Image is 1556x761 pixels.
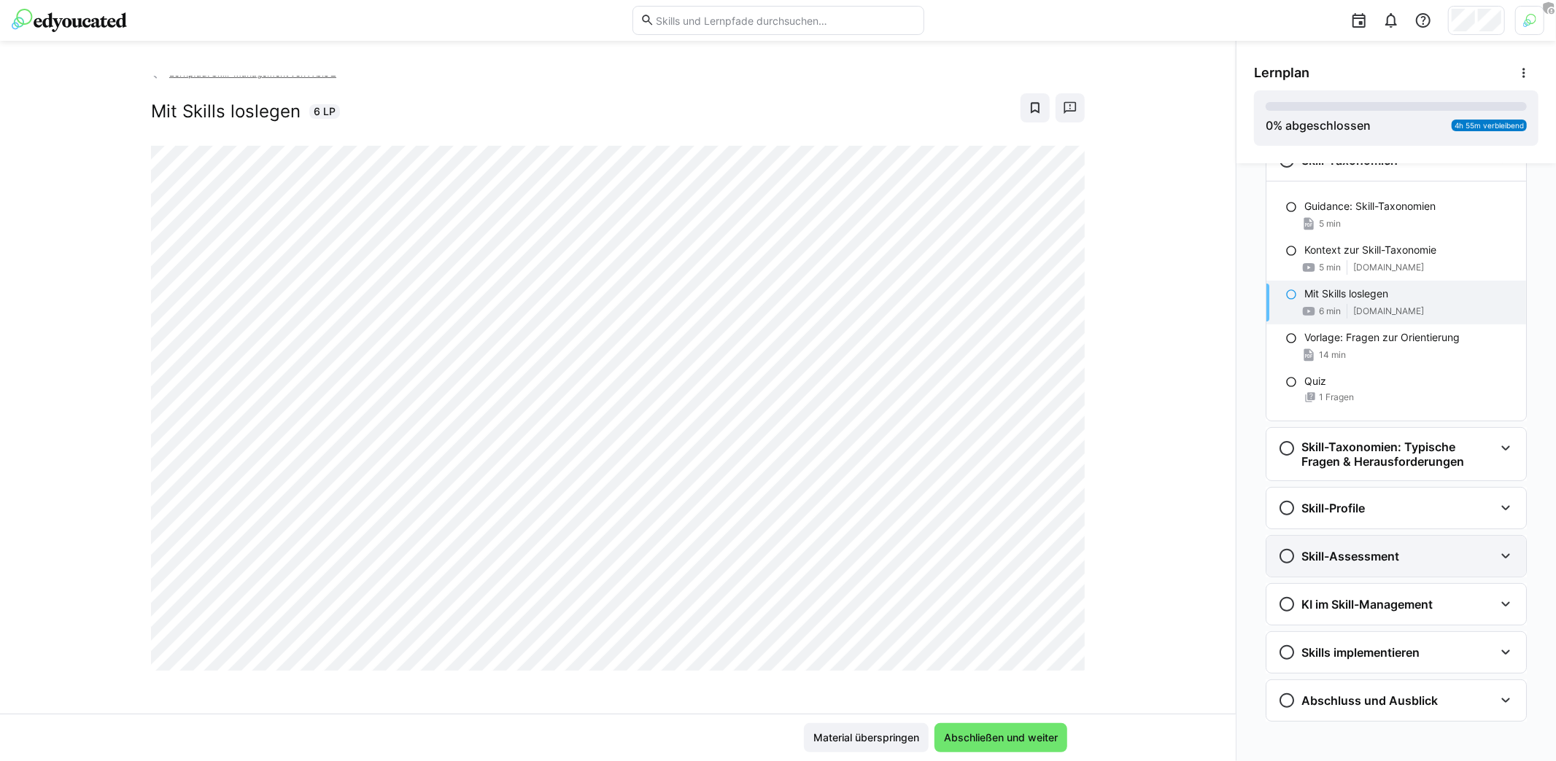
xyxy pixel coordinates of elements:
span: 0 [1266,118,1273,133]
p: Mit Skills loslegen [1304,286,1388,301]
span: 1 Fragen [1319,391,1354,403]
h3: Skill-Taxonomien: Typische Fragen & Herausforderungen [1301,440,1494,469]
h3: KI im Skill-Management [1301,597,1433,612]
h3: Skill-Assessment [1301,549,1399,563]
span: 5 min [1319,218,1341,230]
span: Lernplan [1254,65,1309,81]
span: 6 LP [314,104,336,119]
p: Guidance: Skill-Taxonomien [1304,199,1436,214]
span: [DOMAIN_NAME] [1353,305,1424,317]
span: 6 min [1319,305,1341,317]
button: Material überspringen [804,723,929,752]
span: Abschließen und weiter [942,730,1060,745]
span: [DOMAIN_NAME] [1353,262,1424,273]
span: 4h 55m verbleibend [1455,121,1524,130]
a: Lernpfad: Skill-Management von A bis Z [151,68,336,79]
h3: Abschluss und Ausblick [1301,693,1438,708]
p: Vorlage: Fragen zur Orientierung [1304,330,1460,345]
h3: Skill-Profile [1301,501,1365,515]
h2: Mit Skills loslegen [151,101,301,122]
h3: Skills implementieren [1301,645,1420,660]
span: 14 min [1319,349,1346,361]
span: 5 min [1319,262,1341,273]
p: Quiz [1304,374,1326,389]
button: Abschließen und weiter [934,723,1067,752]
p: Kontext zur Skill-Taxonomie [1304,243,1436,257]
input: Skills und Lernpfade durchsuchen… [654,14,916,27]
div: % abgeschlossen [1266,117,1371,134]
span: Material überspringen [811,730,921,745]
